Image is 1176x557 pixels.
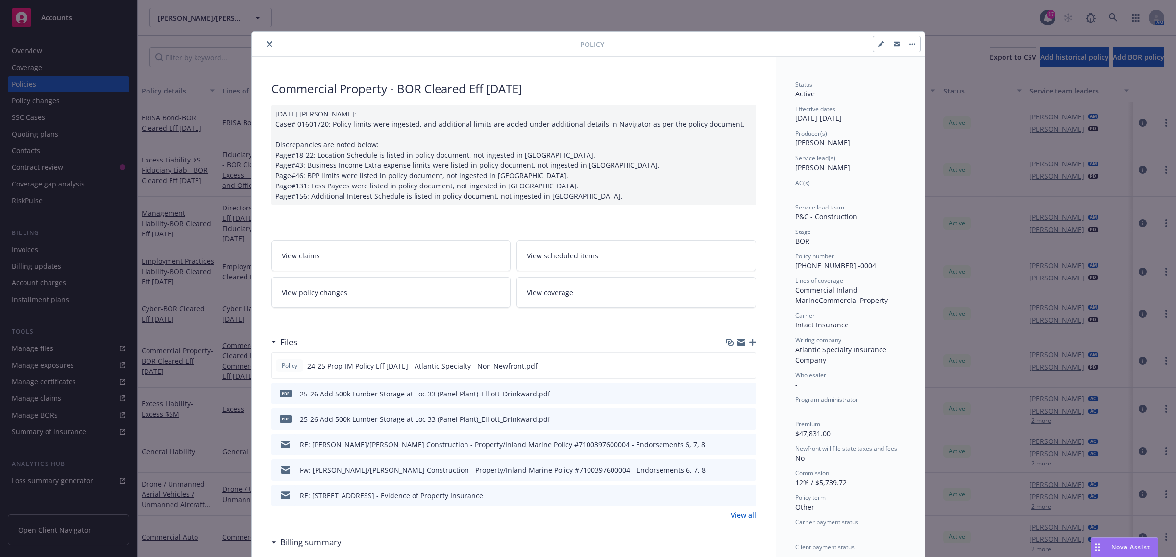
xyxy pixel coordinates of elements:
[1091,538,1103,557] div: Drag to move
[795,105,905,123] div: [DATE] - [DATE]
[516,277,756,308] a: View coverage
[795,163,850,172] span: [PERSON_NAME]
[795,89,815,98] span: Active
[795,277,843,285] span: Lines of coverage
[280,536,342,549] h3: Billing summary
[516,240,756,271] a: View scheduled items
[795,285,859,305] span: Commercial Inland Marine
[264,38,275,50] button: close
[307,361,538,371] span: 24-25 Prop-IM Policy Eff [DATE] - Atlantic Specialty - Non-Newfront.pdf
[795,543,855,551] span: Client payment status
[795,527,798,536] span: -
[795,252,834,260] span: Policy number
[795,404,798,414] span: -
[743,440,752,450] button: preview file
[280,336,297,348] h3: Files
[795,395,858,404] span: Program administrator
[728,440,735,450] button: download file
[795,179,810,187] span: AC(s)
[300,490,483,501] div: RE: [STREET_ADDRESS] - Evidence of Property Insurance
[743,490,752,501] button: preview file
[743,389,752,399] button: preview file
[282,251,320,261] span: View claims
[795,478,847,487] span: 12% / $5,739.72
[271,240,511,271] a: View claims
[271,536,342,549] div: Billing summary
[795,129,827,138] span: Producer(s)
[300,440,705,450] div: RE: [PERSON_NAME]/[PERSON_NAME] Construction - Property/Inland Marine Policy #7100397600004 - End...
[795,336,841,344] span: Writing company
[795,493,826,502] span: Policy term
[795,345,888,365] span: Atlantic Specialty Insurance Company
[795,154,835,162] span: Service lead(s)
[527,251,598,261] span: View scheduled items
[1091,537,1158,557] button: Nova Assist
[300,389,550,399] div: 25-26 Add 500k Lumber Storage at Loc 33 (Panel Plant)_Elliott_Drinkward.pdf
[728,490,735,501] button: download file
[743,361,752,371] button: preview file
[728,414,735,424] button: download file
[795,261,876,270] span: [PHONE_NUMBER] -0004
[795,138,850,147] span: [PERSON_NAME]
[795,187,798,197] span: -
[795,105,835,113] span: Effective dates
[795,212,857,221] span: P&C - Construction
[271,277,511,308] a: View policy changes
[743,465,752,475] button: preview file
[795,429,831,438] span: $47,831.00
[728,389,735,399] button: download file
[728,465,735,475] button: download file
[300,414,550,424] div: 25-26 Add 500k Lumber Storage at Loc 33 (Panel Plant)_Elliott_Drinkward.pdf
[795,453,805,463] span: No
[795,469,829,477] span: Commission
[271,105,756,205] div: [DATE] [PERSON_NAME]: Case# 01601720: Policy limits were ingested, and additional limits are adde...
[795,228,811,236] span: Stage
[280,415,292,422] span: pdf
[1111,543,1150,551] span: Nova Assist
[731,510,756,520] a: View all
[795,502,814,511] span: Other
[300,465,706,475] div: Fw: [PERSON_NAME]/[PERSON_NAME] Construction - Property/Inland Marine Policy #7100397600004 - End...
[271,336,297,348] div: Files
[795,320,849,329] span: Intact Insurance
[727,361,735,371] button: download file
[795,203,844,211] span: Service lead team
[280,390,292,397] span: pdf
[271,80,756,97] div: Commercial Property - BOR Cleared Eff [DATE]
[282,287,347,298] span: View policy changes
[527,287,573,298] span: View coverage
[280,361,299,370] span: Policy
[795,518,858,526] span: Carrier payment status
[795,444,897,453] span: Newfront will file state taxes and fees
[580,39,604,49] span: Policy
[795,236,809,246] span: BOR
[819,296,888,305] span: Commercial Property
[795,311,815,320] span: Carrier
[743,414,752,424] button: preview file
[795,380,798,389] span: -
[795,371,826,379] span: Wholesaler
[795,80,812,89] span: Status
[795,420,820,428] span: Premium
